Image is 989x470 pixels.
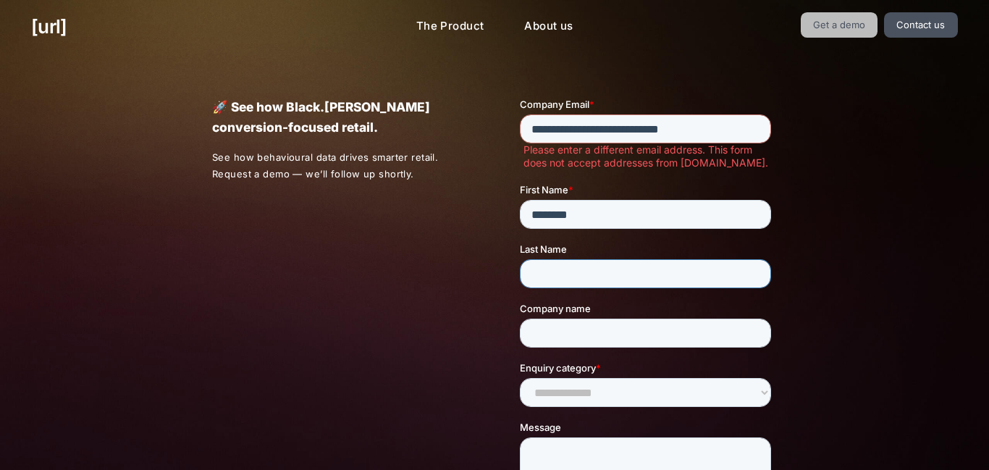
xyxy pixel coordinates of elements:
[405,12,496,41] a: The Product
[884,12,958,38] a: Contact us
[513,12,584,41] a: About us
[212,97,469,138] p: 🚀 See how Black.[PERSON_NAME] conversion-focused retail.
[212,149,470,182] p: See how behavioural data drives smarter retail. Request a demo — we’ll follow up shortly.
[801,12,878,38] a: Get a demo
[31,12,67,41] a: [URL]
